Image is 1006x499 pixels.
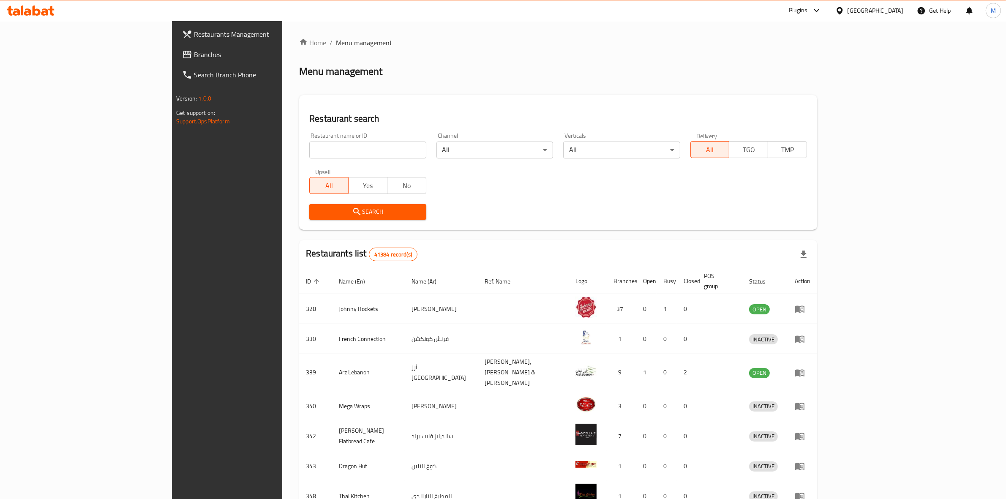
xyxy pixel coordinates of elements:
[175,65,340,85] a: Search Branch Phone
[795,368,810,378] div: Menu
[788,268,817,294] th: Action
[194,70,333,80] span: Search Branch Phone
[607,268,636,294] th: Branches
[405,451,478,481] td: كوخ التنين
[369,251,417,259] span: 41384 record(s)
[607,294,636,324] td: 37
[332,451,405,481] td: Dragon Hut
[749,305,770,314] span: OPEN
[569,268,607,294] th: Logo
[657,391,677,421] td: 0
[607,391,636,421] td: 3
[677,324,697,354] td: 0
[339,276,376,286] span: Name (En)
[309,177,349,194] button: All
[677,451,697,481] td: 0
[194,49,333,60] span: Branches
[848,6,903,15] div: [GEOGRAPHIC_DATA]
[306,247,417,261] h2: Restaurants list
[795,461,810,471] div: Menu
[332,324,405,354] td: French Connection
[315,169,331,175] label: Upsell
[772,144,804,156] span: TMP
[332,354,405,391] td: Arz Lebanon
[768,141,807,158] button: TMP
[677,354,697,391] td: 2
[575,297,597,318] img: Johnny Rockets
[299,38,817,48] nav: breadcrumb
[690,141,730,158] button: All
[657,268,677,294] th: Busy
[749,368,770,378] span: OPEN
[332,421,405,451] td: [PERSON_NAME] Flatbread Cafe
[478,354,569,391] td: [PERSON_NAME],[PERSON_NAME] & [PERSON_NAME]
[176,93,197,104] span: Version:
[405,354,478,391] td: أرز [GEOGRAPHIC_DATA]
[405,421,478,451] td: سانديلاز فلات براد
[175,44,340,65] a: Branches
[369,248,417,261] div: Total records count
[194,29,333,39] span: Restaurants Management
[636,324,657,354] td: 0
[677,294,697,324] td: 0
[795,304,810,314] div: Menu
[657,324,677,354] td: 0
[636,294,657,324] td: 0
[636,268,657,294] th: Open
[336,38,392,48] span: Menu management
[749,431,778,442] div: INACTIVE
[198,93,211,104] span: 1.0.0
[405,294,478,324] td: [PERSON_NAME]
[405,391,478,421] td: [PERSON_NAME]
[352,180,384,192] span: Yes
[636,354,657,391] td: 1
[575,327,597,348] img: French Connection
[991,6,996,15] span: M
[636,391,657,421] td: 0
[749,461,778,472] div: INACTIVE
[348,177,387,194] button: Yes
[332,391,405,421] td: Mega Wraps
[387,177,426,194] button: No
[306,276,322,286] span: ID
[412,276,447,286] span: Name (Ar)
[657,294,677,324] td: 1
[749,401,778,411] span: INACTIVE
[391,180,423,192] span: No
[795,401,810,411] div: Menu
[607,354,636,391] td: 9
[309,112,807,125] h2: Restaurant search
[795,334,810,344] div: Menu
[309,204,426,220] button: Search
[657,421,677,451] td: 0
[793,244,814,264] div: Export file
[636,451,657,481] td: 0
[677,268,697,294] th: Closed
[176,107,215,118] span: Get support on:
[749,304,770,314] div: OPEN
[749,334,778,344] div: INACTIVE
[332,294,405,324] td: Johnny Rockets
[749,401,778,412] div: INACTIVE
[436,142,553,158] div: All
[789,5,807,16] div: Plugins
[657,451,677,481] td: 0
[575,394,597,415] img: Mega Wraps
[313,180,345,192] span: All
[575,454,597,475] img: Dragon Hut
[749,461,778,471] span: INACTIVE
[704,271,732,291] span: POS group
[636,421,657,451] td: 0
[175,24,340,44] a: Restaurants Management
[176,116,230,127] a: Support.OpsPlatform
[729,141,768,158] button: TGO
[316,207,419,217] span: Search
[405,324,478,354] td: فرنش كونكشن
[696,133,717,139] label: Delivery
[677,391,697,421] td: 0
[749,335,778,344] span: INACTIVE
[485,276,522,286] span: Ref. Name
[795,431,810,441] div: Menu
[299,65,382,78] h2: Menu management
